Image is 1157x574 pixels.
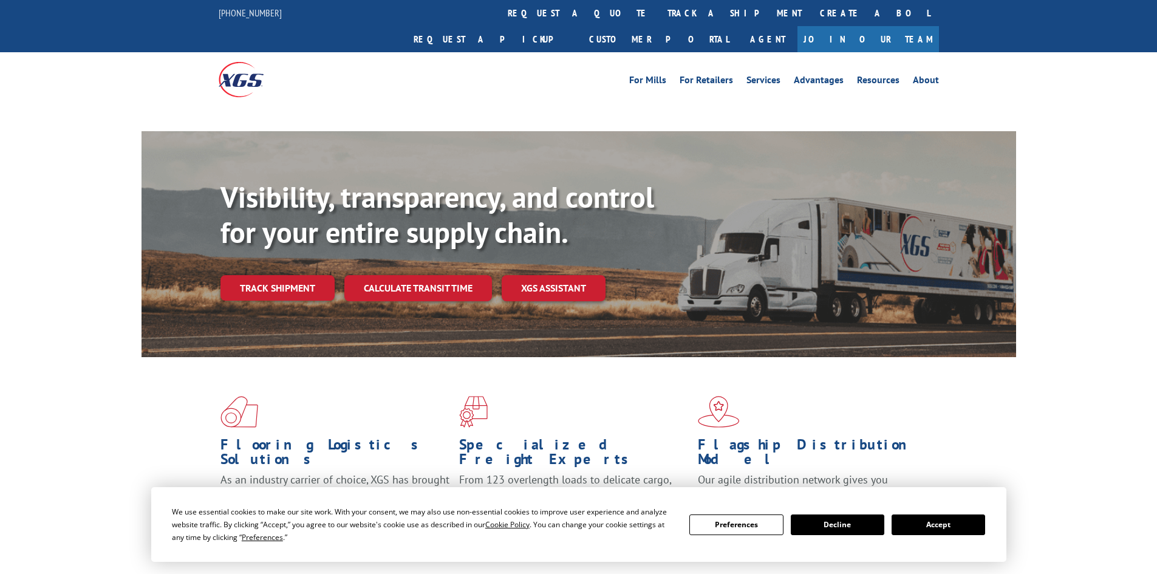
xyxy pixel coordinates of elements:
a: Services [746,75,780,89]
span: Cookie Policy [485,519,530,530]
img: xgs-icon-total-supply-chain-intelligence-red [220,396,258,428]
div: We use essential cookies to make our site work. With your consent, we may also use non-essential ... [172,505,675,544]
span: Preferences [242,532,283,542]
a: Calculate transit time [344,275,492,301]
button: Accept [892,514,985,535]
a: [PHONE_NUMBER] [219,7,282,19]
span: As an industry carrier of choice, XGS has brought innovation and dedication to flooring logistics... [220,473,449,516]
h1: Specialized Freight Experts [459,437,689,473]
button: Preferences [689,514,783,535]
img: xgs-icon-focused-on-flooring-red [459,396,488,428]
a: About [913,75,939,89]
h1: Flagship Distribution Model [698,437,927,473]
a: Track shipment [220,275,335,301]
a: Join Our Team [797,26,939,52]
a: For Retailers [680,75,733,89]
a: For Mills [629,75,666,89]
h1: Flooring Logistics Solutions [220,437,450,473]
a: XGS ASSISTANT [502,275,606,301]
img: xgs-icon-flagship-distribution-model-red [698,396,740,428]
a: Agent [738,26,797,52]
b: Visibility, transparency, and control for your entire supply chain. [220,178,654,251]
button: Decline [791,514,884,535]
p: From 123 overlength loads to delicate cargo, our experienced staff knows the best way to move you... [459,473,689,527]
span: Our agile distribution network gives you nationwide inventory management on demand. [698,473,921,501]
a: Request a pickup [404,26,580,52]
a: Advantages [794,75,844,89]
div: Cookie Consent Prompt [151,487,1006,562]
a: Resources [857,75,899,89]
a: Customer Portal [580,26,738,52]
